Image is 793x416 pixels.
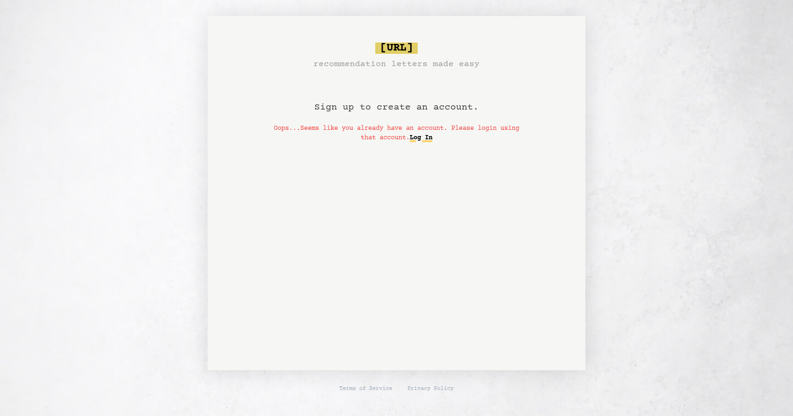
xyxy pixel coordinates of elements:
a: Log In [410,130,432,145]
a: Privacy Policy [407,385,454,393]
p: Oops...Seems like you already have an account. Please login using that account. [272,124,521,143]
span: [URL] [375,42,418,54]
h3: recommendation letters made easy [313,58,480,71]
h1: Sign up to create an account. [314,71,479,124]
a: Terms of Service [339,385,392,393]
